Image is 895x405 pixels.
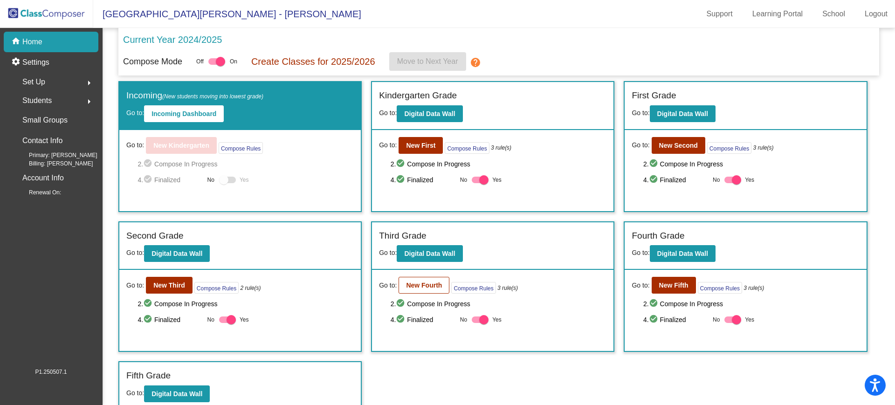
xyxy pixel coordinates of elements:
[657,250,708,257] b: Digital Data Wall
[396,158,407,170] mat-icon: check_circle
[207,176,214,184] span: No
[138,298,354,309] span: 2. Compose In Progress
[22,114,68,127] p: Small Groups
[396,174,407,185] mat-icon: check_circle
[151,110,216,117] b: Incoming Dashboard
[241,284,261,292] i: 2 rule(s)
[713,176,720,184] span: No
[14,159,93,168] span: Billing: [PERSON_NAME]
[138,314,202,325] span: 4. Finalized
[251,55,375,69] p: Create Classes for 2025/2026
[649,158,660,170] mat-icon: check_circle
[230,57,237,66] span: On
[144,385,210,402] button: Digital Data Wall
[123,33,222,47] p: Current Year 2024/2025
[857,7,895,21] a: Logout
[652,277,696,294] button: New Fifth
[659,281,688,289] b: New Fifth
[14,151,97,159] span: Primary: [PERSON_NAME]
[745,7,811,21] a: Learning Portal
[397,57,458,65] span: Move to Next Year
[650,105,716,122] button: Digital Data Wall
[404,110,455,117] b: Digital Data Wall
[698,282,742,294] button: Compose Rules
[632,281,649,290] span: Go to:
[699,7,740,21] a: Support
[460,176,467,184] span: No
[404,250,455,257] b: Digital Data Wall
[153,142,209,149] b: New Kindergarten
[144,105,224,122] button: Incoming Dashboard
[391,174,455,185] span: 4. Finalized
[649,298,660,309] mat-icon: check_circle
[397,245,462,262] button: Digital Data Wall
[379,140,397,150] span: Go to:
[657,110,708,117] b: Digital Data Wall
[123,55,182,68] p: Compose Mode
[240,174,249,185] span: Yes
[11,36,22,48] mat-icon: home
[650,245,716,262] button: Digital Data Wall
[240,314,249,325] span: Yes
[643,314,708,325] span: 4. Finalized
[707,142,751,154] button: Compose Rules
[146,277,193,294] button: New Third
[744,284,764,292] i: 3 rule(s)
[83,96,95,107] mat-icon: arrow_right
[649,174,660,185] mat-icon: check_circle
[22,134,62,147] p: Contact Info
[451,282,496,294] button: Compose Rules
[11,57,22,68] mat-icon: settings
[643,158,860,170] span: 2. Compose In Progress
[745,314,754,325] span: Yes
[445,142,489,154] button: Compose Rules
[492,174,502,185] span: Yes
[143,174,154,185] mat-icon: check_circle
[391,158,607,170] span: 2. Compose In Progress
[126,389,144,397] span: Go to:
[219,142,263,154] button: Compose Rules
[126,109,144,117] span: Go to:
[652,137,705,154] button: New Second
[492,314,502,325] span: Yes
[406,281,442,289] b: New Fourth
[143,314,154,325] mat-icon: check_circle
[389,52,466,71] button: Move to Next Year
[815,7,853,21] a: School
[22,94,52,107] span: Students
[144,245,210,262] button: Digital Data Wall
[643,298,860,309] span: 2. Compose In Progress
[126,89,263,103] label: Incoming
[399,277,449,294] button: New Fourth
[162,93,263,100] span: (New students moving into lowest grade)
[379,249,397,256] span: Go to:
[379,281,397,290] span: Go to:
[151,250,202,257] b: Digital Data Wall
[146,137,217,154] button: New Kindergarten
[753,144,774,152] i: 3 rule(s)
[126,249,144,256] span: Go to:
[194,282,239,294] button: Compose Rules
[460,316,467,324] span: No
[126,369,171,383] label: Fifth Grade
[632,140,649,150] span: Go to:
[391,314,455,325] span: 4. Finalized
[153,281,185,289] b: New Third
[83,77,95,89] mat-icon: arrow_right
[497,284,518,292] i: 3 rule(s)
[126,229,184,243] label: Second Grade
[713,316,720,324] span: No
[379,109,397,117] span: Go to:
[406,142,435,149] b: New First
[470,57,481,68] mat-icon: help
[22,57,49,68] p: Settings
[396,314,407,325] mat-icon: check_circle
[491,144,511,152] i: 3 rule(s)
[391,298,607,309] span: 2. Compose In Progress
[632,89,676,103] label: First Grade
[126,140,144,150] span: Go to:
[632,109,649,117] span: Go to:
[22,172,64,185] p: Account Info
[143,298,154,309] mat-icon: check_circle
[397,105,462,122] button: Digital Data Wall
